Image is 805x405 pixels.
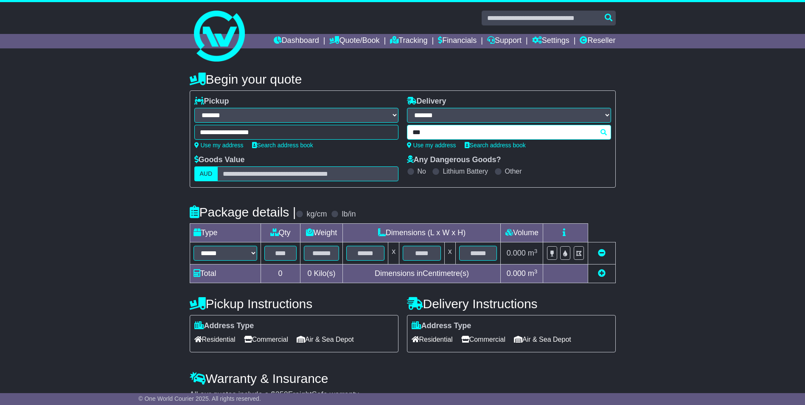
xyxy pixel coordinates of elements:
[252,142,313,149] a: Search address book
[507,249,526,257] span: 0.000
[528,269,538,278] span: m
[507,269,526,278] span: 0.000
[194,333,236,346] span: Residential
[505,167,522,175] label: Other
[343,264,501,283] td: Dimensions in Centimetre(s)
[388,242,399,264] td: x
[407,155,501,165] label: Any Dangerous Goods?
[190,264,261,283] td: Total
[190,224,261,242] td: Type
[274,34,319,48] a: Dashboard
[487,34,522,48] a: Support
[307,269,311,278] span: 0
[528,249,538,257] span: m
[194,142,244,149] a: Use my address
[407,142,456,149] a: Use my address
[194,166,218,181] label: AUD
[407,97,446,106] label: Delivery
[407,125,611,140] typeahead: Please provide city
[390,34,427,48] a: Tracking
[514,333,571,346] span: Air & Sea Depot
[190,205,296,219] h4: Package details |
[418,167,426,175] label: No
[194,97,229,106] label: Pickup
[342,210,356,219] label: lb/in
[261,264,300,283] td: 0
[190,371,616,385] h4: Warranty & Insurance
[244,333,288,346] span: Commercial
[532,34,569,48] a: Settings
[138,395,261,402] span: © One World Courier 2025. All rights reserved.
[190,72,616,86] h4: Begin your quote
[438,34,477,48] a: Financials
[407,297,616,311] h4: Delivery Instructions
[412,333,453,346] span: Residential
[598,249,606,257] a: Remove this item
[343,224,501,242] td: Dimensions (L x W x H)
[261,224,300,242] td: Qty
[461,333,505,346] span: Commercial
[501,224,543,242] td: Volume
[444,242,455,264] td: x
[443,167,488,175] label: Lithium Battery
[306,210,327,219] label: kg/cm
[412,321,471,331] label: Address Type
[534,248,538,254] sup: 3
[300,264,343,283] td: Kilo(s)
[194,321,254,331] label: Address Type
[534,268,538,275] sup: 3
[300,224,343,242] td: Weight
[297,333,354,346] span: Air & Sea Depot
[275,390,288,399] span: 250
[190,297,398,311] h4: Pickup Instructions
[329,34,379,48] a: Quote/Book
[580,34,615,48] a: Reseller
[194,155,245,165] label: Goods Value
[465,142,526,149] a: Search address book
[598,269,606,278] a: Add new item
[190,390,616,399] div: All our quotes include a $ FreightSafe warranty.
